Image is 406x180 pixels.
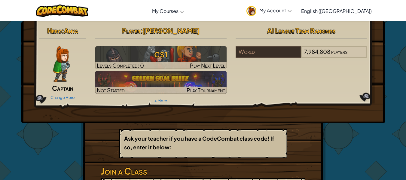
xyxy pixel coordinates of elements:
[52,84,73,92] span: Captain
[143,26,200,35] span: [PERSON_NAME]
[36,5,88,17] img: CodeCombat logo
[152,8,179,14] span: My Courses
[187,87,225,93] span: Play Tournament
[95,48,227,61] h3: CS1
[50,95,75,100] a: Change Hero
[236,52,367,59] a: World7,984,808players
[124,135,274,151] b: Ask your teacher if you have a CodeCombat class code! If so, enter it below:
[62,26,64,35] span: :
[97,62,144,69] span: Levels Completed: 0
[259,7,292,14] span: My Account
[243,1,295,20] a: My Account
[140,26,143,35] span: :
[95,71,227,94] img: Golden Goal
[53,46,70,82] img: captain-pose.png
[331,48,347,55] span: players
[47,26,62,35] span: Hero
[95,46,227,69] a: Play Next Level
[246,6,256,16] img: avatar
[298,3,375,19] a: English ([GEOGRAPHIC_DATA])
[236,46,301,58] div: World
[101,164,305,178] h3: Join a Class
[95,46,227,69] img: CS1
[304,48,330,55] span: 7,984,808
[267,26,335,35] span: AI League Team Rankings
[64,26,78,35] span: Anya
[149,3,187,19] a: My Courses
[122,26,140,35] span: Player
[154,98,167,103] a: + More
[301,8,372,14] span: English ([GEOGRAPHIC_DATA])
[97,87,125,93] span: Not Started
[190,62,225,69] span: Play Next Level
[95,71,227,94] a: Not StartedPlay Tournament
